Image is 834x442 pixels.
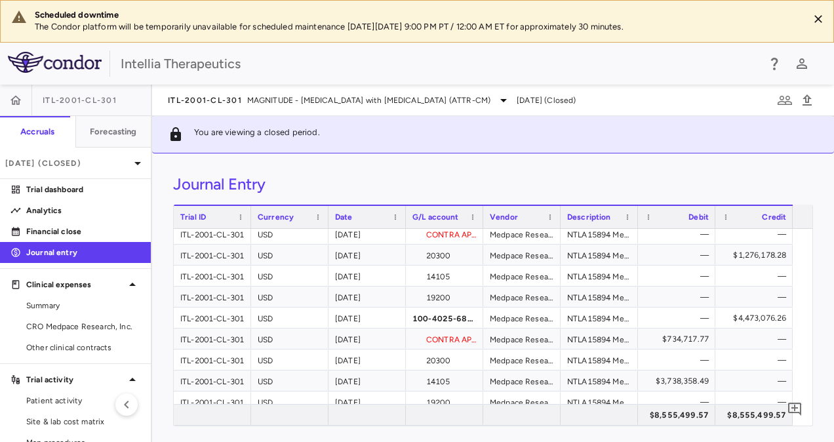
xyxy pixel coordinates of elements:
div: — [650,350,709,371]
div: USD [251,287,328,307]
div: 19200 [406,287,483,307]
span: MAGNITUDE - [MEDICAL_DATA] with [MEDICAL_DATA] (ATTR-CM) [247,94,490,106]
div: CONTRA AP G/L [406,224,483,244]
span: ITL-2001-CL-301 [43,95,117,106]
div: 20300 [406,245,483,265]
div: ITL-2001-CL-301 [174,371,251,391]
div: NTLA15894 Medpace Research, Inc. PASS_THROUGH [561,308,638,328]
div: Medpace Research, Inc. [483,245,561,265]
div: ITL-2001-CL-301 [174,245,251,265]
div: ITL-2001-CL-301 [174,287,251,307]
div: NTLA15894 Medpace Research, Inc. INVESTIGATOR_FEES [561,224,638,244]
button: Add comment [784,398,806,420]
span: Vendor [490,212,518,222]
div: NTLA15894 Medpace Research, Inc. PASS_THROUGH [561,392,638,412]
div: — [650,308,709,329]
span: Trial ID [180,212,206,222]
div: NTLA15894 Medpace Research, Inc. INVESTIGATOR_FEES [561,287,638,307]
div: NTLA15894 Medpace Research, Inc. PASS_THROUGH [561,329,638,349]
div: — [650,266,709,287]
div: [DATE] [328,308,406,328]
span: CRO Medpace Research, Inc. [26,321,140,332]
div: USD [251,224,328,244]
div: Medpace Research, Inc. [483,266,561,286]
span: ITL-2001-CL-301 [168,95,242,106]
span: Patient activity [26,395,140,407]
svg: Add comment [787,401,803,417]
div: — [727,350,786,371]
span: [DATE] (Closed) [517,94,576,106]
div: ITL-2001-CL-301 [174,308,251,328]
div: — [727,287,786,308]
div: — [727,266,786,287]
div: [DATE] [328,266,406,286]
p: Financial close [26,226,140,237]
div: ITL-2001-CL-301 [174,266,251,286]
img: logo-full-SnFGN8VE.png [8,52,102,73]
h3: Journal Entry [173,174,266,194]
div: USD [251,392,328,412]
span: Description [567,212,611,222]
div: — [650,224,709,245]
div: $3,738,358.49 [650,371,709,392]
div: USD [251,308,328,328]
span: Site & lab cost matrix [26,416,140,428]
div: Medpace Research, Inc. [483,371,561,391]
div: — [727,224,786,245]
div: [DATE] [328,287,406,307]
div: 14105 [406,266,483,286]
div: 14105 [406,371,483,391]
div: $1,276,178.28 [727,245,786,266]
div: USD [251,266,328,286]
h6: Accruals [20,126,54,138]
button: Close [808,9,828,29]
span: Date [335,212,353,222]
div: [DATE] [328,224,406,244]
p: Trial activity [26,374,125,386]
div: NTLA15894 Medpace Research, Inc. PASS_THROUGH [561,350,638,370]
div: [DATE] [328,245,406,265]
div: USD [251,350,328,370]
div: CONTRA AP G/L [406,329,483,349]
div: ITL-2001-CL-301 [174,392,251,412]
span: Credit [762,212,786,222]
div: $8,555,499.57 [727,405,786,426]
div: 20300 [406,350,483,370]
div: Medpace Research, Inc. [483,287,561,307]
p: Clinical expenses [26,279,125,291]
div: Medpace Research, Inc. [483,350,561,370]
div: ITL-2001-CL-301 [174,329,251,349]
div: $734,717.77 [650,329,709,350]
div: 19200 [406,392,483,412]
div: — [650,287,709,308]
p: Analytics [26,205,140,216]
span: G/L account [412,212,459,222]
div: — [650,392,709,412]
div: [DATE] [328,350,406,370]
span: Summary [26,300,140,311]
div: Medpace Research, Inc. [483,329,561,349]
div: Medpace Research, Inc. [483,392,561,412]
div: — [727,329,786,350]
div: Intellia Therapeutics [121,54,758,73]
div: [DATE] [328,371,406,391]
span: Debit [688,212,709,222]
div: NTLA15894 Medpace Research, Inc. PASS_THROUGH [561,371,638,391]
div: NTLA15894 Medpace Research, Inc. INVESTIGATOR_FEES [561,245,638,265]
div: [DATE] [328,392,406,412]
div: Medpace Research, Inc. [483,224,561,244]
div: USD [251,245,328,265]
div: ITL-2001-CL-301 [174,350,251,370]
div: ITL-2001-CL-301 [174,224,251,244]
div: USD [251,371,328,391]
p: Trial dashboard [26,184,140,195]
div: — [727,392,786,412]
p: You are viewing a closed period. [194,127,320,142]
p: [DATE] (Closed) [5,157,130,169]
div: — [727,371,786,392]
div: [DATE] [328,329,406,349]
h6: Forecasting [90,126,137,138]
div: NTLA15894 Medpace Research, Inc. INVESTIGATOR_FEES [561,266,638,286]
span: Other clinical contracts [26,342,140,353]
div: Scheduled downtime [35,9,798,21]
